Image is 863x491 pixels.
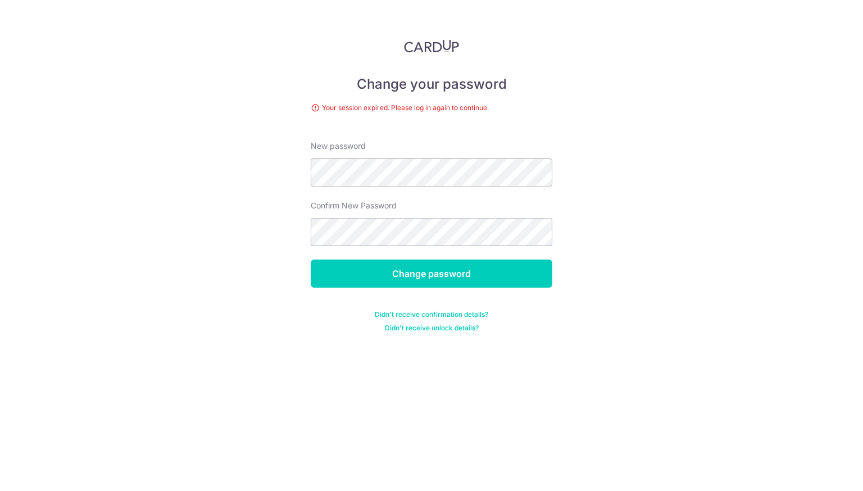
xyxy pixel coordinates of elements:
input: Change password [311,260,552,288]
label: Confirm New Password [311,200,397,211]
img: CardUp Logo [404,39,459,53]
label: New password [311,140,366,152]
span: Your session expired. Please log in again to continue. [311,102,552,113]
a: Didn't receive confirmation details? [375,310,488,319]
a: Didn't receive unlock details? [385,324,479,333]
h5: Change your password [311,75,552,93]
